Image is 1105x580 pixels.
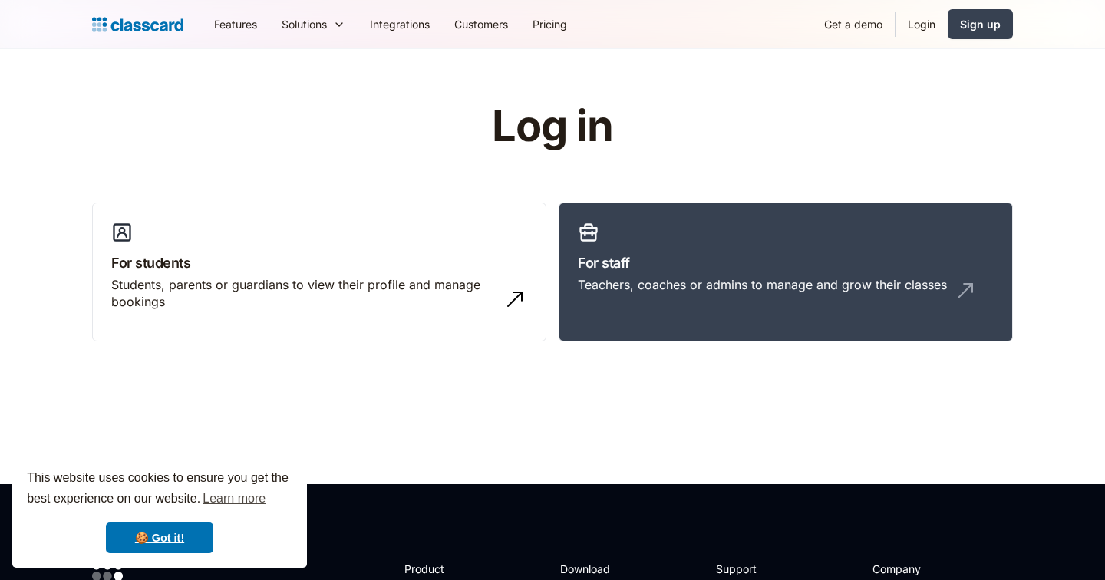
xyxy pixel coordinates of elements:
a: For staffTeachers, coaches or admins to manage and grow their classes [559,203,1013,342]
a: Features [202,7,269,41]
div: Solutions [282,16,327,32]
a: For studentsStudents, parents or guardians to view their profile and manage bookings [92,203,546,342]
h2: Download [560,561,623,577]
a: Get a demo [812,7,895,41]
a: Pricing [520,7,579,41]
h2: Product [404,561,487,577]
a: Login [896,7,948,41]
a: learn more about cookies [200,487,268,510]
div: cookieconsent [12,454,307,568]
a: Sign up [948,9,1013,39]
a: Integrations [358,7,442,41]
a: Customers [442,7,520,41]
div: Solutions [269,7,358,41]
a: home [92,14,183,35]
h2: Support [716,561,778,577]
h3: For staff [578,252,994,273]
h2: Company [872,561,975,577]
h3: For students [111,252,527,273]
div: Students, parents or guardians to view their profile and manage bookings [111,276,496,311]
a: dismiss cookie message [106,522,213,553]
h1: Log in [309,103,797,150]
div: Sign up [960,16,1001,32]
span: This website uses cookies to ensure you get the best experience on our website. [27,469,292,510]
div: Teachers, coaches or admins to manage and grow their classes [578,276,947,293]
